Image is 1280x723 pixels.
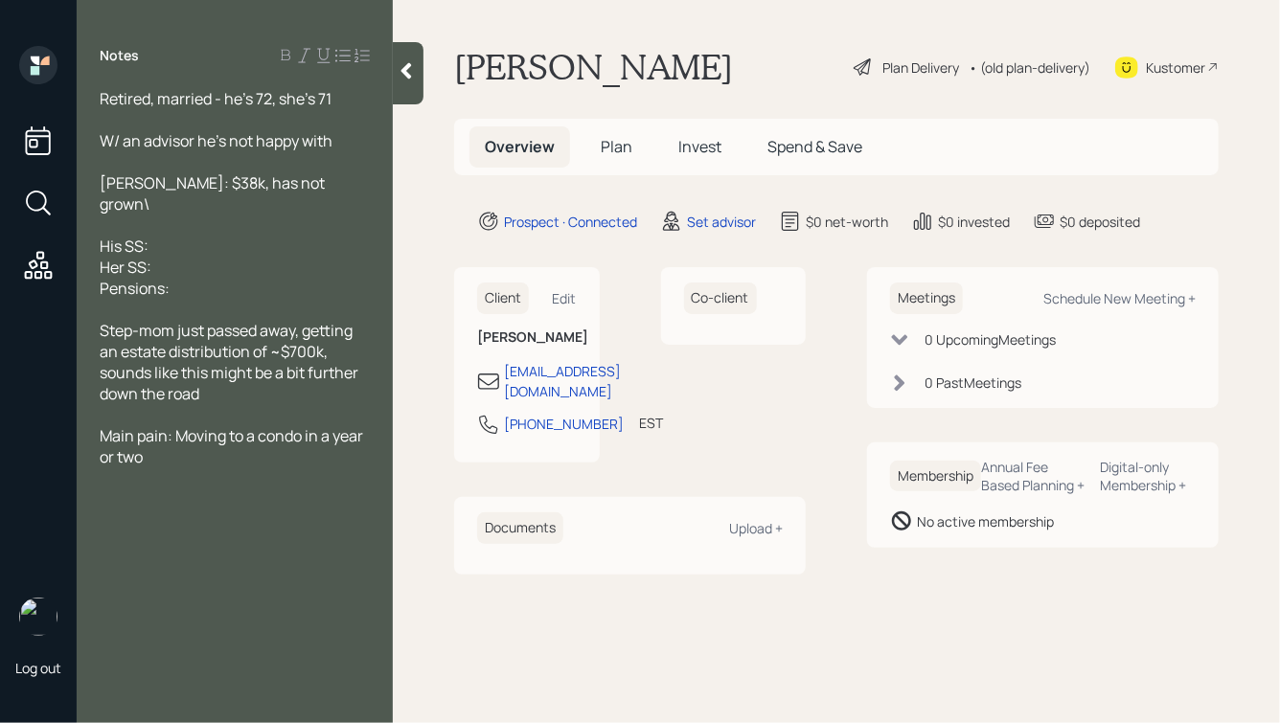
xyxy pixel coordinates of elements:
[477,282,529,314] h6: Client
[1101,458,1196,494] div: Digital-only Membership +
[477,512,563,544] h6: Documents
[981,458,1086,494] div: Annual Fee Based Planning +
[969,57,1090,78] div: • (old plan-delivery)
[639,413,663,433] div: EST
[100,236,149,257] span: His SS:
[100,130,332,151] span: W/ an advisor he's not happy with
[1060,212,1140,232] div: $0 deposited
[477,329,577,346] h6: [PERSON_NAME]
[100,172,328,215] span: [PERSON_NAME]: $38k, has not grown\
[938,212,1010,232] div: $0 invested
[553,289,577,307] div: Edit
[767,136,862,157] span: Spend & Save
[100,278,170,299] span: Pensions:
[485,136,555,157] span: Overview
[504,414,624,434] div: [PHONE_NUMBER]
[925,329,1056,350] div: 0 Upcoming Meeting s
[19,598,57,636] img: hunter_neumayer.jpg
[917,511,1054,531] div: No active membership
[1146,57,1205,78] div: Kustomer
[601,136,632,157] span: Plan
[684,282,757,314] h6: Co-client
[100,257,151,278] span: Her SS:
[890,282,963,314] h6: Meetings
[806,212,888,232] div: $0 net-worth
[890,461,981,492] h6: Membership
[100,425,366,467] span: Main pain: Moving to a condo in a year or two
[1043,289,1196,307] div: Schedule New Meeting +
[100,46,139,65] label: Notes
[729,519,783,537] div: Upload +
[687,212,756,232] div: Set advisor
[678,136,721,157] span: Invest
[100,88,331,109] span: Retired, married - he's 72, she's 71
[504,361,621,401] div: [EMAIL_ADDRESS][DOMAIN_NAME]
[882,57,959,78] div: Plan Delivery
[454,46,733,88] h1: [PERSON_NAME]
[925,373,1021,393] div: 0 Past Meeting s
[15,659,61,677] div: Log out
[504,212,637,232] div: Prospect · Connected
[100,320,361,404] span: Step-mom just passed away, getting an estate distribution of ~$700k, sounds like this might be a ...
